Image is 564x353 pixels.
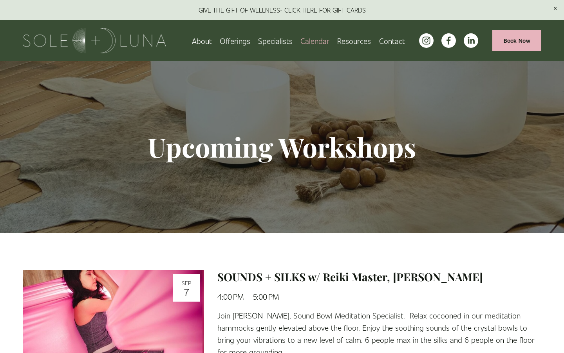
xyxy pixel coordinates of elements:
time: 4:00 PM [217,291,244,301]
a: instagram-unauth [419,33,434,48]
span: Resources [337,35,371,47]
a: folder dropdown [337,34,371,47]
div: Sep [175,280,198,286]
a: folder dropdown [220,34,250,47]
a: facebook-unauth [441,33,456,48]
a: SOUNDS + SILKS w/ Reiki Master, [PERSON_NAME] [217,269,483,284]
h1: Upcoming Workshops [87,131,477,164]
a: Contact [379,34,405,47]
a: Book Now [492,30,541,51]
a: LinkedIn [464,33,478,48]
a: Specialists [258,34,293,47]
time: 5:00 PM [253,291,279,301]
div: 7 [175,287,198,297]
a: About [192,34,212,47]
span: Offerings [220,35,250,47]
img: Sole + Luna [23,28,166,53]
a: Calendar [300,34,329,47]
